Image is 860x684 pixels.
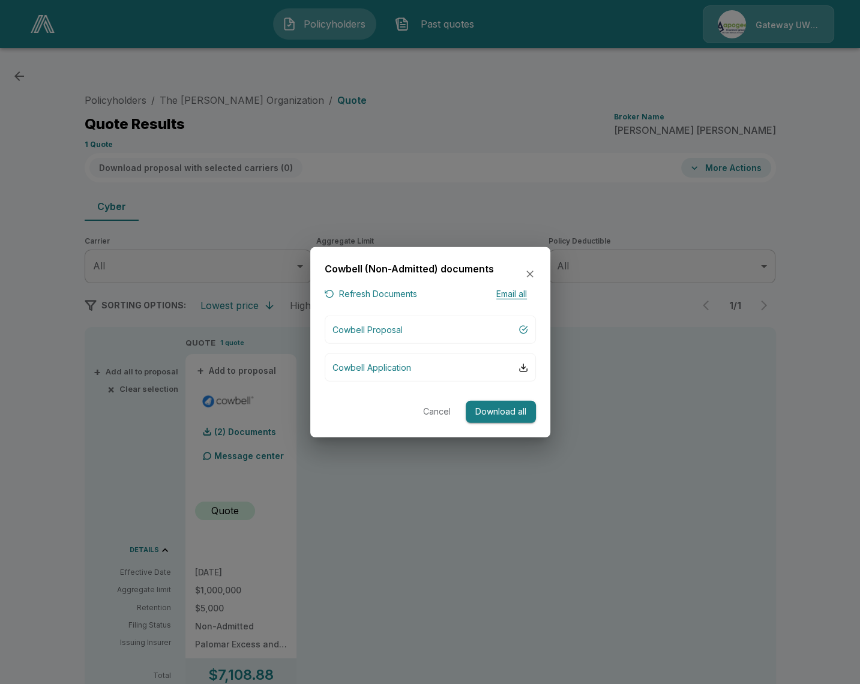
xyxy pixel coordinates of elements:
[488,286,536,301] button: Email all
[325,316,536,344] button: Cowbell Proposal
[332,361,411,374] p: Cowbell Application
[325,262,494,277] h6: Cowbell (Non-Admitted) documents
[325,353,536,382] button: Cowbell Application
[466,401,536,423] button: Download all
[418,401,456,423] button: Cancel
[325,286,417,301] button: Refresh Documents
[332,323,403,336] p: Cowbell Proposal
